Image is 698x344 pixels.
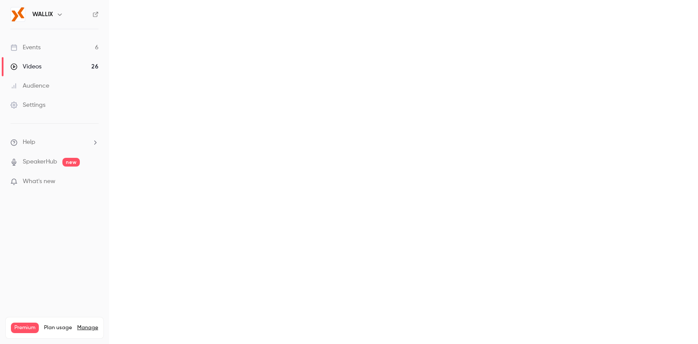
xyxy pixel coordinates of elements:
h6: WALLIX [32,10,53,19]
span: new [62,158,80,167]
li: help-dropdown-opener [10,138,99,147]
a: Manage [77,324,98,331]
span: Plan usage [44,324,72,331]
div: Videos [10,62,41,71]
span: What's new [23,177,55,186]
span: Premium [11,323,39,333]
span: Help [23,138,35,147]
iframe: Noticeable Trigger [88,178,99,186]
img: WALLIX [11,7,25,21]
a: SpeakerHub [23,157,57,167]
div: Events [10,43,41,52]
div: Audience [10,82,49,90]
div: Settings [10,101,45,109]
